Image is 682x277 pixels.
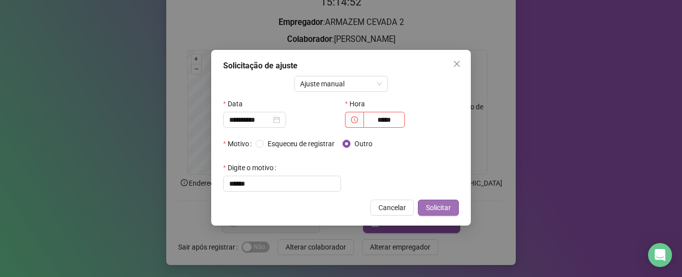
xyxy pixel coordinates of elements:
label: Motivo [223,136,256,152]
span: Ajuste manual [300,76,382,91]
label: Data [223,96,249,112]
span: Solicitar [426,202,451,213]
div: Open Intercom Messenger [648,243,672,267]
label: Hora [345,96,371,112]
button: Cancelar [370,200,414,216]
label: Digite o motivo [223,160,280,176]
span: clock-circle [351,116,358,123]
div: Solicitação de ajuste [223,60,459,72]
span: Cancelar [378,202,406,213]
button: Solicitar [418,200,459,216]
span: Outro [350,138,376,149]
span: Esqueceu de registrar [264,138,339,149]
span: close [453,60,461,68]
button: Close [449,56,465,72]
